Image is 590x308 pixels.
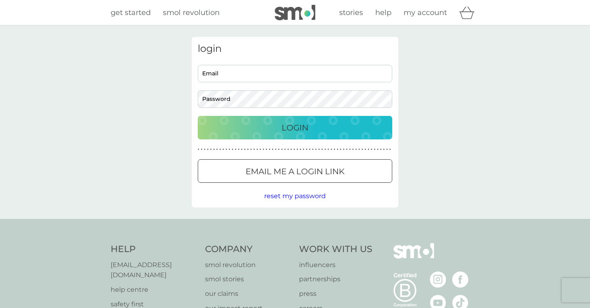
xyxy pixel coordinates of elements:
p: ● [204,148,205,152]
span: get started [111,8,151,17]
p: ● [325,148,326,152]
p: ● [291,148,292,152]
p: ● [247,148,249,152]
p: ● [213,148,215,152]
p: ● [278,148,280,152]
button: Email me a login link [198,159,392,183]
p: ● [238,148,239,152]
span: my account [404,8,447,17]
img: visit the smol Facebook page [452,272,468,288]
p: ● [257,148,258,152]
p: ● [303,148,304,152]
p: ● [306,148,308,152]
span: stories [339,8,363,17]
span: smol revolution [163,8,220,17]
p: ● [374,148,376,152]
p: ● [355,148,357,152]
p: ● [269,148,270,152]
a: smol revolution [163,7,220,19]
p: ● [380,148,382,152]
p: ● [219,148,221,152]
p: ● [263,148,264,152]
a: partnerships [299,274,372,284]
p: ● [334,148,336,152]
p: ● [327,148,329,152]
img: smol [275,5,315,20]
p: ● [293,148,295,152]
a: stories [339,7,363,19]
a: [EMAIL_ADDRESS][DOMAIN_NAME] [111,260,197,280]
a: my account [404,7,447,19]
p: ● [210,148,212,152]
button: Login [198,116,392,139]
p: ● [349,148,351,152]
p: ● [281,148,283,152]
p: ● [371,148,372,152]
p: ● [284,148,286,152]
a: our claims [205,289,291,299]
a: get started [111,7,151,19]
p: ● [346,148,348,152]
p: ● [359,148,360,152]
p: ● [272,148,274,152]
p: ● [250,148,252,152]
p: ● [337,148,338,152]
span: reset my password [264,192,326,200]
span: help [375,8,391,17]
p: Login [282,121,308,134]
p: ● [352,148,354,152]
p: ● [201,148,203,152]
h4: Work With Us [299,243,372,256]
h4: Company [205,243,291,256]
p: ● [315,148,317,152]
a: smol stories [205,274,291,284]
p: ● [383,148,385,152]
p: ● [244,148,246,152]
p: ● [340,148,342,152]
h3: login [198,43,392,55]
p: ● [260,148,261,152]
p: ● [361,148,363,152]
a: smol revolution [205,260,291,270]
img: smol [393,243,434,271]
p: ● [389,148,391,152]
p: ● [232,148,233,152]
button: reset my password [264,191,326,201]
p: ● [297,148,298,152]
p: ● [343,148,344,152]
p: ● [266,148,267,152]
a: help [375,7,391,19]
div: basket [459,4,479,21]
p: ● [235,148,237,152]
p: ● [318,148,320,152]
p: ● [226,148,227,152]
p: ● [287,148,289,152]
p: ● [198,148,199,152]
p: ● [222,148,224,152]
p: ● [216,148,218,152]
a: press [299,289,372,299]
p: Email me a login link [246,165,344,178]
p: ● [207,148,209,152]
p: ● [309,148,311,152]
p: ● [365,148,366,152]
a: help centre [111,284,197,295]
p: ● [229,148,230,152]
a: influencers [299,260,372,270]
img: visit the smol Instagram page [430,272,446,288]
p: ● [368,148,369,152]
p: ● [241,148,243,152]
p: ● [253,148,255,152]
p: ● [321,148,323,152]
p: ● [300,148,301,152]
p: ● [312,148,314,152]
p: ● [275,148,277,152]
